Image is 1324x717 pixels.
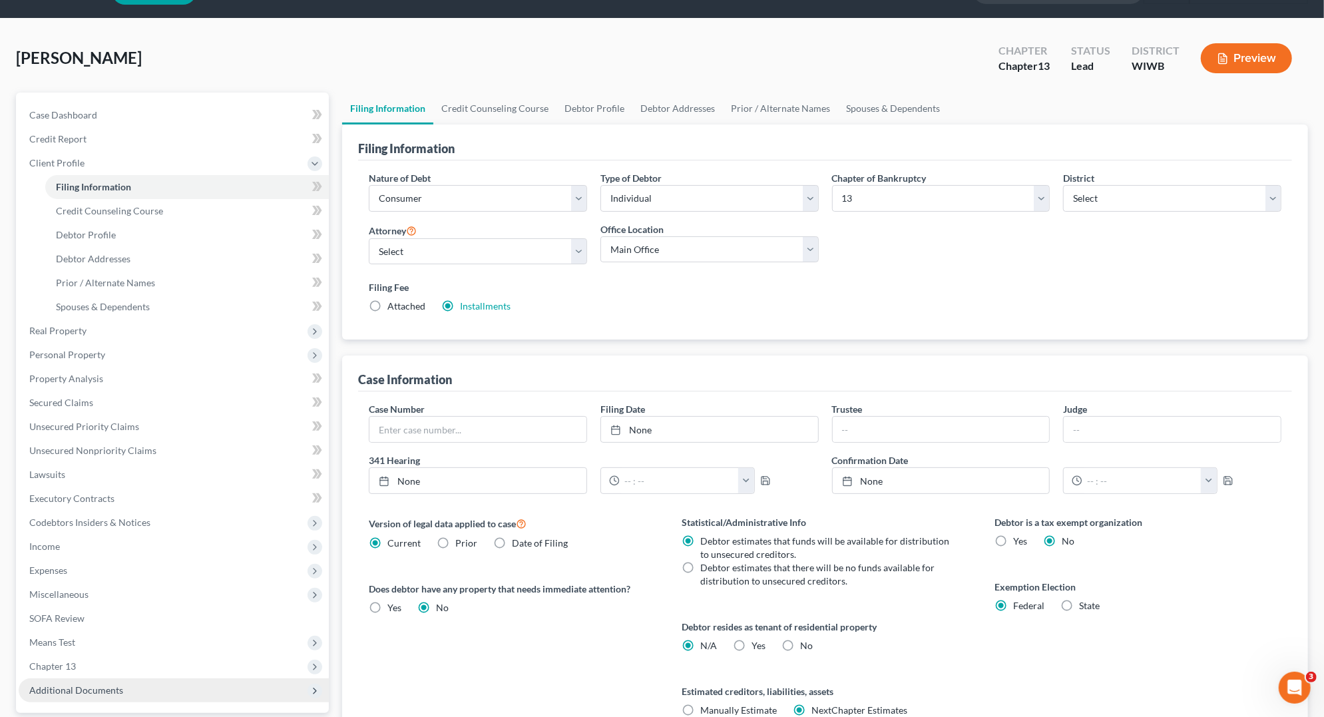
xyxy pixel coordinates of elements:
[45,223,329,247] a: Debtor Profile
[19,103,329,127] a: Case Dashboard
[832,171,927,185] label: Chapter of Bankruptcy
[19,606,329,630] a: SOFA Review
[600,402,645,416] label: Filing Date
[1279,672,1311,704] iframe: Intercom live chat
[29,517,150,528] span: Codebtors Insiders & Notices
[369,402,425,416] label: Case Number
[1062,535,1075,547] span: No
[19,463,329,487] a: Lawsuits
[812,704,908,716] span: NextChapter Estimates
[56,253,130,264] span: Debtor Addresses
[1063,402,1087,416] label: Judge
[29,684,123,696] span: Additional Documents
[369,280,1281,294] label: Filing Fee
[19,127,329,151] a: Credit Report
[801,640,813,651] span: No
[45,175,329,199] a: Filing Information
[29,612,85,624] span: SOFA Review
[29,109,97,120] span: Case Dashboard
[29,421,139,432] span: Unsecured Priority Claims
[620,468,739,493] input: -- : --
[342,93,433,124] a: Filing Information
[433,93,556,124] a: Credit Counseling Course
[1080,600,1100,611] span: State
[19,439,329,463] a: Unsecured Nonpriority Claims
[19,487,329,511] a: Executory Contracts
[29,157,85,168] span: Client Profile
[56,277,155,288] span: Prior / Alternate Names
[838,93,948,124] a: Spouses & Dependents
[29,636,75,648] span: Means Test
[833,468,1050,493] a: None
[358,371,452,387] div: Case Information
[998,59,1050,74] div: Chapter
[1132,43,1180,59] div: District
[45,271,329,295] a: Prior / Alternate Names
[1038,59,1050,72] span: 13
[682,620,969,634] label: Debtor resides as tenant of residential property
[387,300,425,312] span: Attached
[682,515,969,529] label: Statistical/Administrative Info
[45,295,329,319] a: Spouses & Dependents
[29,445,156,456] span: Unsecured Nonpriority Claims
[601,417,818,442] a: None
[512,537,568,549] span: Date of Filing
[436,602,449,613] span: No
[16,48,142,67] span: [PERSON_NAME]
[369,582,655,596] label: Does debtor have any property that needs immediate attention?
[369,171,431,185] label: Nature of Debt
[1082,468,1202,493] input: -- : --
[1063,171,1094,185] label: District
[387,537,421,549] span: Current
[45,199,329,223] a: Credit Counseling Course
[29,660,76,672] span: Chapter 13
[998,43,1050,59] div: Chapter
[29,469,65,480] span: Lawsuits
[1014,600,1045,611] span: Federal
[19,367,329,391] a: Property Analysis
[19,391,329,415] a: Secured Claims
[1306,672,1317,682] span: 3
[369,222,417,238] label: Attorney
[460,300,511,312] a: Installments
[832,402,863,416] label: Trustee
[995,580,1281,594] label: Exemption Election
[56,205,163,216] span: Credit Counseling Course
[29,373,103,384] span: Property Analysis
[556,93,632,124] a: Debtor Profile
[701,562,935,587] span: Debtor estimates that there will be no funds available for distribution to unsecured creditors.
[29,589,89,600] span: Miscellaneous
[29,565,67,576] span: Expenses
[455,537,477,549] span: Prior
[369,515,655,531] label: Version of legal data applied to case
[362,453,825,467] label: 341 Hearing
[1132,59,1180,74] div: WIWB
[600,222,664,236] label: Office Location
[1014,535,1028,547] span: Yes
[701,535,950,560] span: Debtor estimates that funds will be available for distribution to unsecured creditors.
[1201,43,1292,73] button: Preview
[358,140,455,156] div: Filing Information
[1064,417,1281,442] input: --
[632,93,723,124] a: Debtor Addresses
[701,640,718,651] span: N/A
[682,684,969,698] label: Estimated creditors, liabilities, assets
[56,229,116,240] span: Debtor Profile
[701,704,777,716] span: Manually Estimate
[45,247,329,271] a: Debtor Addresses
[833,417,1050,442] input: --
[29,349,105,360] span: Personal Property
[1071,59,1110,74] div: Lead
[29,397,93,408] span: Secured Claims
[56,181,131,192] span: Filing Information
[995,515,1281,529] label: Debtor is a tax exempt organization
[369,417,586,442] input: Enter case number...
[387,602,401,613] span: Yes
[825,453,1288,467] label: Confirmation Date
[29,541,60,552] span: Income
[56,301,150,312] span: Spouses & Dependents
[1071,43,1110,59] div: Status
[29,493,114,504] span: Executory Contracts
[369,468,586,493] a: None
[600,171,662,185] label: Type of Debtor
